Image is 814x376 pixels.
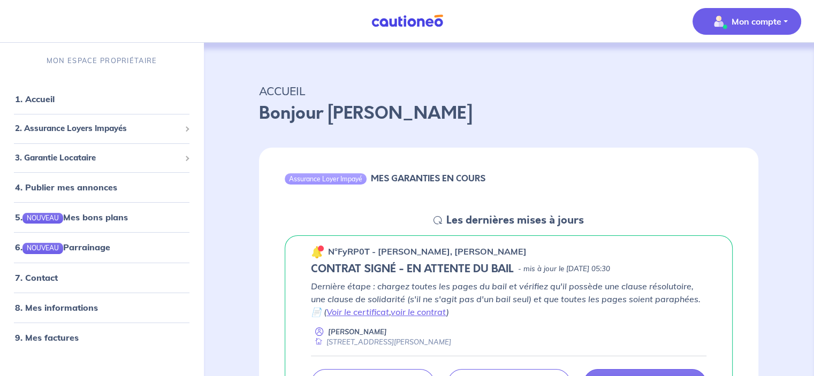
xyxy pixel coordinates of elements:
p: Mon compte [732,15,781,28]
img: 🔔 [311,245,324,258]
div: state: CONTRACT-SIGNED, Context: NEW,MAYBE-CERTIFICATE,RELATIONSHIP,LESSOR-DOCUMENTS [311,263,706,275]
a: 1. Accueil [15,94,55,104]
a: 5.NOUVEAUMes bons plans [15,212,128,222]
div: 3. Garantie Locataire [4,148,199,168]
p: Dernière étape : chargez toutes les pages du bail et vérifiez qu'il possède une clause résolutoir... [311,280,706,318]
span: 2. Assurance Loyers Impayés [15,122,180,135]
h5: CONTRAT SIGNÉ - EN ATTENTE DU BAIL [311,263,514,275]
p: - mis à jour le [DATE] 05:30 [518,264,610,274]
a: 6.NOUVEAUParrainage [15,242,110,252]
a: Voir le certificat [326,306,389,317]
div: 6.NOUVEAUParrainage [4,236,199,258]
p: MON ESPACE PROPRIÉTAIRE [47,56,157,66]
p: ACCUEIL [259,81,758,101]
div: 1. Accueil [4,88,199,110]
a: voir le contrat [391,306,446,317]
a: 8. Mes informations [15,302,98,313]
div: 2. Assurance Loyers Impayés [4,118,199,139]
span: 3. Garantie Locataire [15,152,180,164]
div: Assurance Loyer Impayé [285,173,367,184]
p: n°FyRP0T - [PERSON_NAME], [PERSON_NAME] [328,245,527,258]
a: 7. Contact [15,272,58,283]
div: 7. Contact [4,267,199,288]
p: Bonjour [PERSON_NAME] [259,101,758,126]
div: 4. Publier mes annonces [4,177,199,198]
div: 5.NOUVEAUMes bons plans [4,206,199,228]
div: [STREET_ADDRESS][PERSON_NAME] [311,337,451,347]
h5: Les dernières mises à jours [446,214,584,227]
a: 4. Publier mes annonces [15,182,117,193]
img: Cautioneo [367,14,447,28]
button: illu_account_valid_menu.svgMon compte [693,8,801,35]
div: 9. Mes factures [4,327,199,348]
a: 9. Mes factures [15,332,79,343]
img: illu_account_valid_menu.svg [710,13,727,30]
div: 8. Mes informations [4,297,199,318]
p: [PERSON_NAME] [328,327,387,337]
h6: MES GARANTIES EN COURS [371,173,485,183]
